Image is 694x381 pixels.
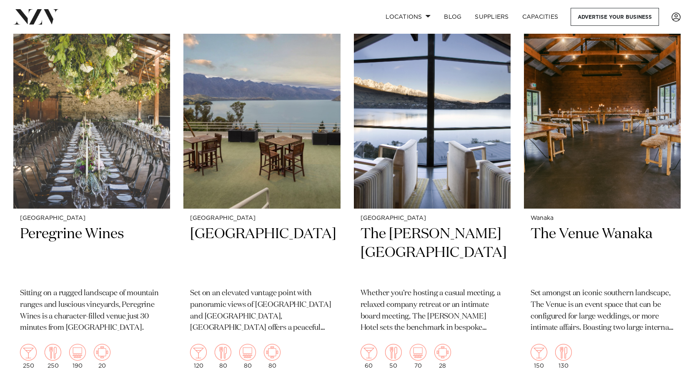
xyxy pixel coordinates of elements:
img: dining.png [215,344,231,361]
div: 190 [69,344,86,369]
a: SUPPLIERS [468,8,515,26]
img: dining.png [45,344,61,361]
p: Set on an elevated vantage point with panoramic views of [GEOGRAPHIC_DATA] and [GEOGRAPHIC_DATA],... [190,288,333,334]
h2: Peregrine Wines [20,225,163,281]
img: cocktail.png [20,344,37,361]
img: cocktail.png [361,344,377,361]
div: 150 [531,344,547,369]
img: dining.png [385,344,402,361]
small: [GEOGRAPHIC_DATA] [361,215,504,222]
img: meeting.png [264,344,281,361]
img: meeting.png [94,344,110,361]
img: cocktail.png [531,344,547,361]
div: 80 [215,344,231,369]
img: theatre.png [410,344,426,361]
a: Advertise your business [571,8,659,26]
img: dining.png [555,344,572,361]
div: 50 [385,344,402,369]
a: Capacities [516,8,565,26]
img: cocktail.png [190,344,207,361]
p: Sitting on a rugged landscape of mountain ranges and luscious vineyards, Peregrine Wines is a cha... [20,288,163,334]
div: 250 [45,344,61,369]
img: nzv-logo.png [13,9,59,24]
h2: The Venue Wanaka [531,225,674,281]
div: 28 [434,344,451,369]
small: Wanaka [531,215,674,222]
div: 20 [94,344,110,369]
img: meeting.png [434,344,451,361]
img: theatre.png [239,344,256,361]
div: 120 [190,344,207,369]
div: 250 [20,344,37,369]
div: 60 [361,344,377,369]
h2: [GEOGRAPHIC_DATA] [190,225,333,281]
p: Set amongst an iconic southern landscape, The Venue is an event space that can be configured for ... [531,288,674,334]
img: theatre.png [69,344,86,361]
h2: The [PERSON_NAME][GEOGRAPHIC_DATA] [361,225,504,281]
small: [GEOGRAPHIC_DATA] [190,215,333,222]
div: 130 [555,344,572,369]
div: 80 [264,344,281,369]
a: Locations [379,8,437,26]
div: 70 [410,344,426,369]
small: [GEOGRAPHIC_DATA] [20,215,163,222]
div: 80 [239,344,256,369]
p: Whether you’re hosting a casual meeting, a relaxed company retreat or an intimate board meeting, ... [361,288,504,334]
a: BLOG [437,8,468,26]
